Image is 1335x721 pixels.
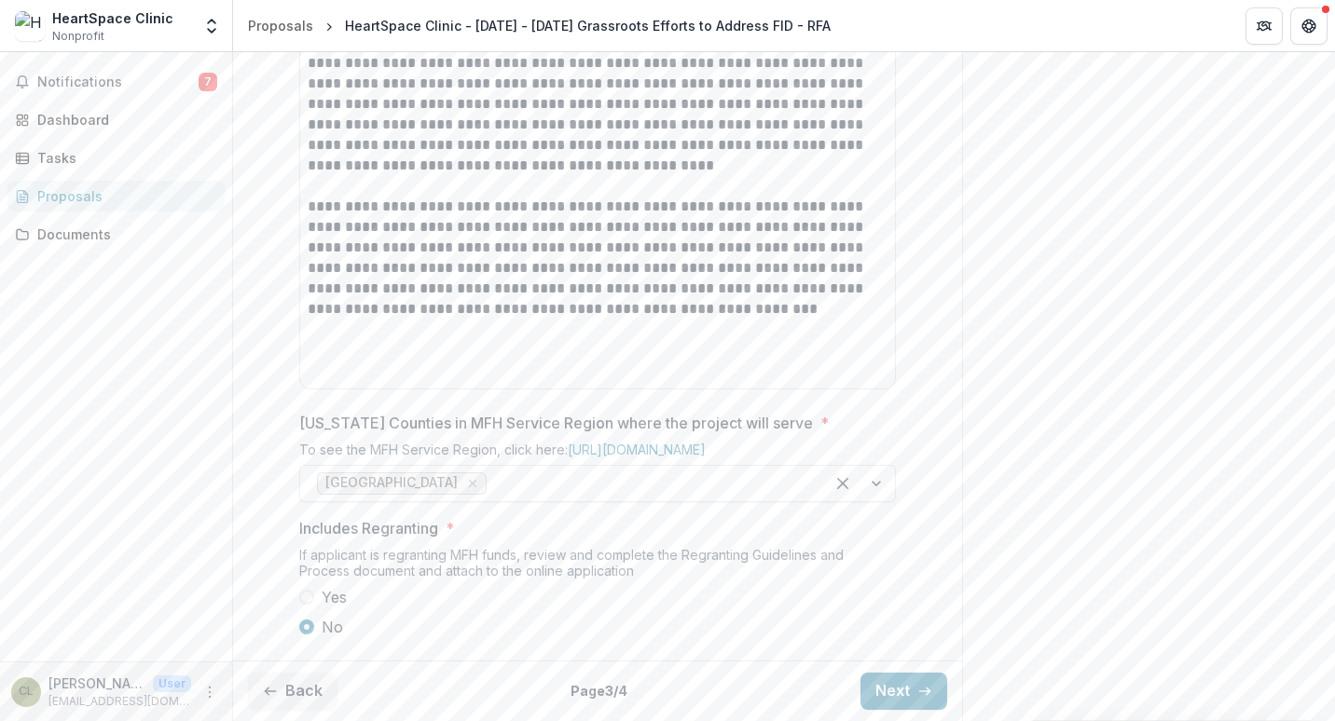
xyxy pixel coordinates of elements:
div: Remove Central Region [463,474,482,493]
p: [PERSON_NAME] [48,673,145,693]
button: Get Help [1290,7,1328,45]
button: Notifications7 [7,67,225,97]
nav: breadcrumb [241,12,838,39]
div: Proposals [37,186,210,206]
a: Proposals [7,181,225,211]
div: Clear selected options [828,469,858,498]
span: No [322,616,343,638]
a: Proposals [241,12,321,39]
span: Notifications [37,75,199,90]
p: User [153,675,191,692]
button: Next [860,673,947,710]
div: Tasks [37,148,210,168]
a: Documents [7,219,225,250]
div: To see the MFH Service Region, click here: [299,442,896,465]
div: Chris Lawrence [19,686,34,698]
span: 7 [199,73,217,91]
p: [EMAIL_ADDRESS][DOMAIN_NAME] [48,693,191,710]
button: More [199,681,221,703]
a: Tasks [7,143,225,173]
span: Nonprofit [52,28,104,45]
div: Documents [37,224,210,244]
a: Dashboard [7,104,225,135]
button: Partners [1246,7,1283,45]
span: Yes [322,586,347,608]
div: HeartSpace Clinic - [DATE] - [DATE] Grassroots Efforts to Address FID - RFA [345,16,831,35]
div: Proposals [248,16,313,35]
button: Open entity switcher [199,7,225,45]
img: HeartSpace Clinic [15,11,45,41]
span: [GEOGRAPHIC_DATA] [325,475,458,491]
div: Dashboard [37,110,210,129]
div: If applicant is regranting MFH funds, review and complete the Regranting Guidelines and Process d... [299,547,896,586]
a: [URL][DOMAIN_NAME] [568,442,706,457]
button: Back [248,673,337,710]
div: HeartSpace Clinic [52,8,173,28]
p: [US_STATE] Counties in MFH Service Region where the project will serve [299,412,813,434]
p: Includes Regranting [299,517,438,539]
p: Page 3 / 4 [571,681,627,701]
